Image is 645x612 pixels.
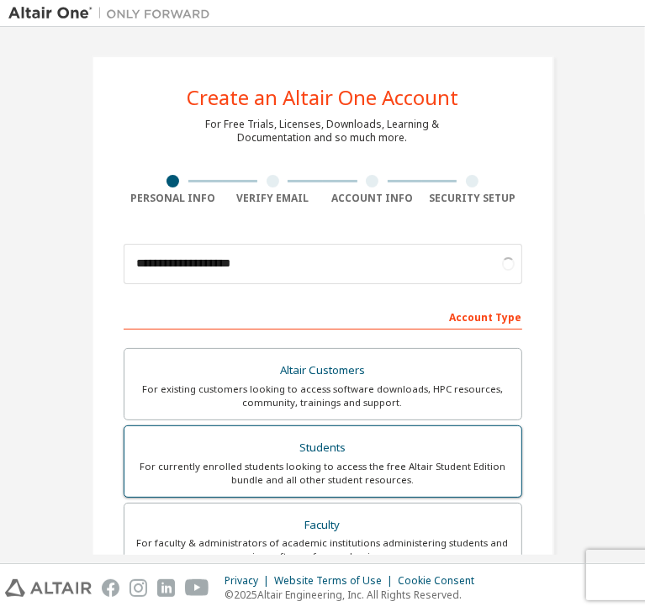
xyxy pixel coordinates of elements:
[223,192,323,205] div: Verify Email
[8,5,219,22] img: Altair One
[124,303,522,330] div: Account Type
[135,536,511,563] div: For faculty & administrators of academic institutions administering students and accessing softwa...
[274,574,398,588] div: Website Terms of Use
[135,514,511,537] div: Faculty
[422,192,522,205] div: Security Setup
[135,359,511,382] div: Altair Customers
[185,579,209,597] img: youtube.svg
[187,87,458,108] div: Create an Altair One Account
[130,579,147,597] img: instagram.svg
[135,382,511,409] div: For existing customers looking to access software downloads, HPC resources, community, trainings ...
[323,192,423,205] div: Account Info
[135,436,511,460] div: Students
[135,460,511,487] div: For currently enrolled students looking to access the free Altair Student Edition bundle and all ...
[225,574,274,588] div: Privacy
[5,579,92,597] img: altair_logo.svg
[102,579,119,597] img: facebook.svg
[124,192,224,205] div: Personal Info
[157,579,175,597] img: linkedin.svg
[398,574,484,588] div: Cookie Consent
[206,118,440,145] div: For Free Trials, Licenses, Downloads, Learning & Documentation and so much more.
[225,588,484,602] p: © 2025 Altair Engineering, Inc. All Rights Reserved.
